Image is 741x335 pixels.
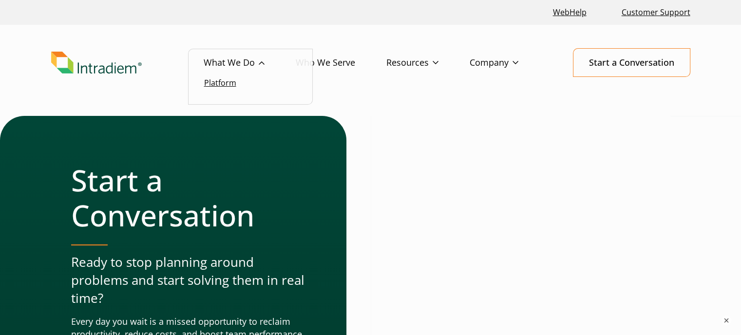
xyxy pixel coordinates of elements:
a: Link to homepage of Intradiem [51,52,204,74]
a: Platform [204,77,236,88]
a: Resources [386,49,470,77]
a: Start a Conversation [573,48,690,77]
p: Ready to stop planning around problems and start solving them in real time? [71,253,307,308]
a: Who We Serve [296,49,386,77]
a: Company [470,49,550,77]
button: × [722,316,731,325]
a: Link opens in a new window [549,2,590,23]
a: What We Do [204,49,296,77]
h1: Start a Conversation [71,163,307,233]
img: Intradiem [51,52,142,74]
a: Customer Support [618,2,694,23]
